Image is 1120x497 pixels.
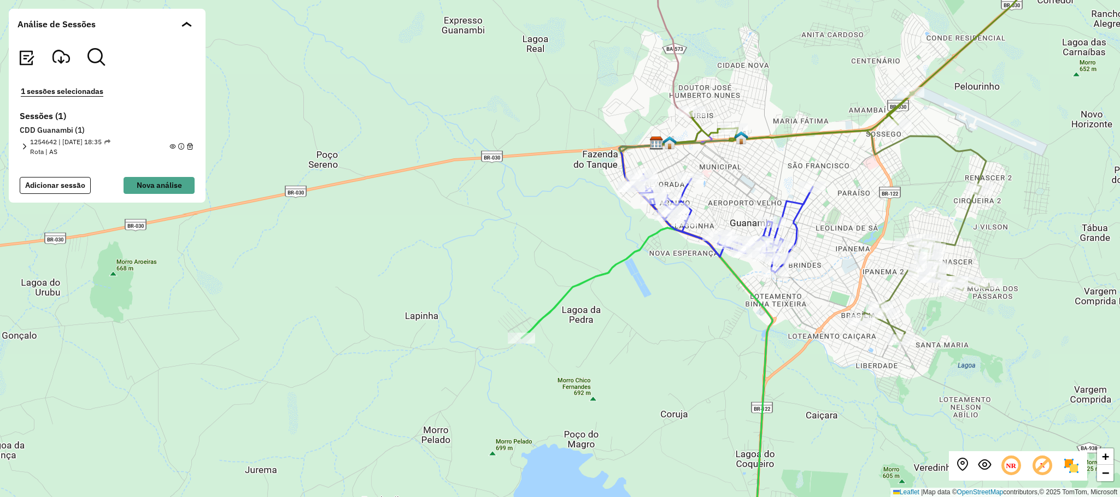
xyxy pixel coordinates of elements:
[17,85,107,98] button: 1 sessões selecionadas
[20,177,91,194] button: Adicionar sessão
[957,488,1004,496] a: OpenStreetMap
[890,488,1120,497] div: Map data © contributors,© 2025 TomTom, Microsoft
[52,48,70,68] button: Visualizar Romaneio Exportadas
[893,488,919,496] a: Leaflet
[649,136,664,150] img: CDD Guanambi
[124,177,195,194] button: Nova análise
[17,17,96,31] span: Análise de Sessões
[1102,449,1109,463] span: +
[1000,454,1023,477] span: Ocultar NR
[1097,465,1113,481] a: Zoom out
[921,488,923,496] span: |
[1102,466,1109,480] span: −
[20,126,195,135] h6: CDD Guanambi (1)
[20,111,195,121] h6: Sessões (1)
[30,147,113,157] span: Rota | AS
[17,48,35,68] button: Visualizar relatório de Roteirização Exportadas
[978,458,991,474] button: Exibir sessão original
[30,137,110,147] span: 1254642 | [DATE] 18:35
[1097,448,1113,465] a: Zoom in
[1063,457,1080,475] img: Exibir/Ocultar setores
[662,135,677,150] img: Guanambi FAD
[1031,454,1054,477] span: Exibir rótulo
[734,131,748,145] img: 400 UDC Full Guanambi
[956,458,969,474] button: Centralizar mapa no depósito ou ponto de apoio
